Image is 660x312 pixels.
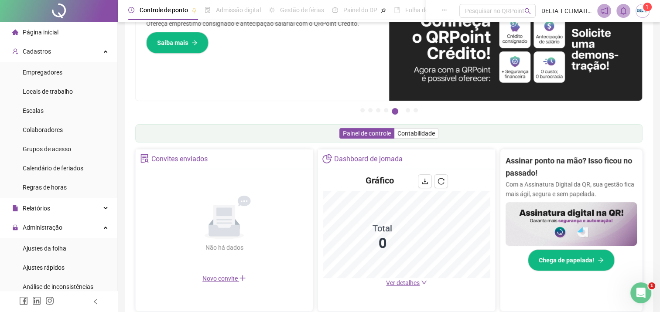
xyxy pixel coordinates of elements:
[23,88,73,95] span: Locais de trabalho
[541,6,592,16] span: DELTA T CLIMATIZAÇÃO LTDA
[394,7,400,13] span: book
[397,130,435,137] span: Contabilidade
[23,107,44,114] span: Escalas
[421,178,428,185] span: download
[146,19,379,28] p: Ofereça empréstimo consignado e antecipação salarial com o QRPoint Crédito.
[539,255,594,265] span: Chega de papelada!
[636,4,649,17] img: 1782
[332,7,338,13] span: dashboard
[524,8,531,14] span: search
[438,178,445,185] span: reload
[343,7,377,14] span: Painel do DP
[216,7,261,14] span: Admissão digital
[12,48,18,54] span: user-add
[92,298,99,305] span: left
[643,3,652,11] sup: Atualize o seu contato no menu Meus Dados
[192,8,197,13] span: pushpin
[506,155,637,180] h2: Assinar ponto na mão? Isso ficou no passado!
[32,296,41,305] span: linkedin
[368,108,373,112] button: 2
[23,165,83,172] span: Calendário de feriados
[23,146,71,153] span: Grupos de acesso
[386,279,420,286] span: Ver detalhes
[23,29,58,36] span: Página inicial
[205,7,211,13] span: file-done
[630,282,651,303] iframe: Intercom live chat
[405,7,461,14] span: Folha de pagamento
[506,180,637,199] p: Com a Assinatura Digital da QR, sua gestão fica mais ágil, segura e sem papelada.
[360,108,365,112] button: 1
[384,108,388,112] button: 4
[23,48,51,55] span: Cadastros
[184,243,264,252] div: Não há dados
[366,174,394,187] h4: Gráfico
[506,202,637,246] img: banner%2F02c71560-61a6-44d4-94b9-c8ab97240462.png
[280,7,324,14] span: Gestão de férias
[239,275,246,281] span: plus
[334,152,403,166] div: Dashboard de jornada
[598,257,604,263] span: arrow-right
[23,205,50,212] span: Relatórios
[376,108,380,112] button: 3
[343,130,391,137] span: Painel de controle
[441,7,447,13] span: ellipsis
[23,184,67,191] span: Regras de horas
[23,69,62,76] span: Empregadores
[619,7,627,15] span: bell
[12,205,18,211] span: file
[12,29,18,35] span: home
[140,154,149,163] span: solution
[421,279,427,285] span: down
[392,108,398,115] button: 5
[19,296,28,305] span: facebook
[192,40,198,46] span: arrow-right
[23,126,63,133] span: Colaboradores
[151,152,208,166] div: Convites enviados
[140,7,188,14] span: Controle de ponto
[202,275,246,282] span: Novo convite
[381,8,386,13] span: pushpin
[322,154,332,163] span: pie-chart
[23,264,65,271] span: Ajustes rápidos
[23,224,62,231] span: Administração
[146,32,209,54] button: Saiba mais
[386,279,427,286] a: Ver detalhes down
[269,7,275,13] span: sun
[23,283,93,290] span: Análise de inconsistências
[45,296,54,305] span: instagram
[12,224,18,231] span: lock
[128,7,134,13] span: clock-circle
[157,38,188,47] span: Saiba mais
[648,282,655,289] span: 1
[406,108,410,112] button: 6
[23,245,66,252] span: Ajustes da folha
[528,249,615,271] button: Chega de papelada!
[646,4,649,10] span: 1
[414,108,418,112] button: 7
[600,7,608,15] span: notification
